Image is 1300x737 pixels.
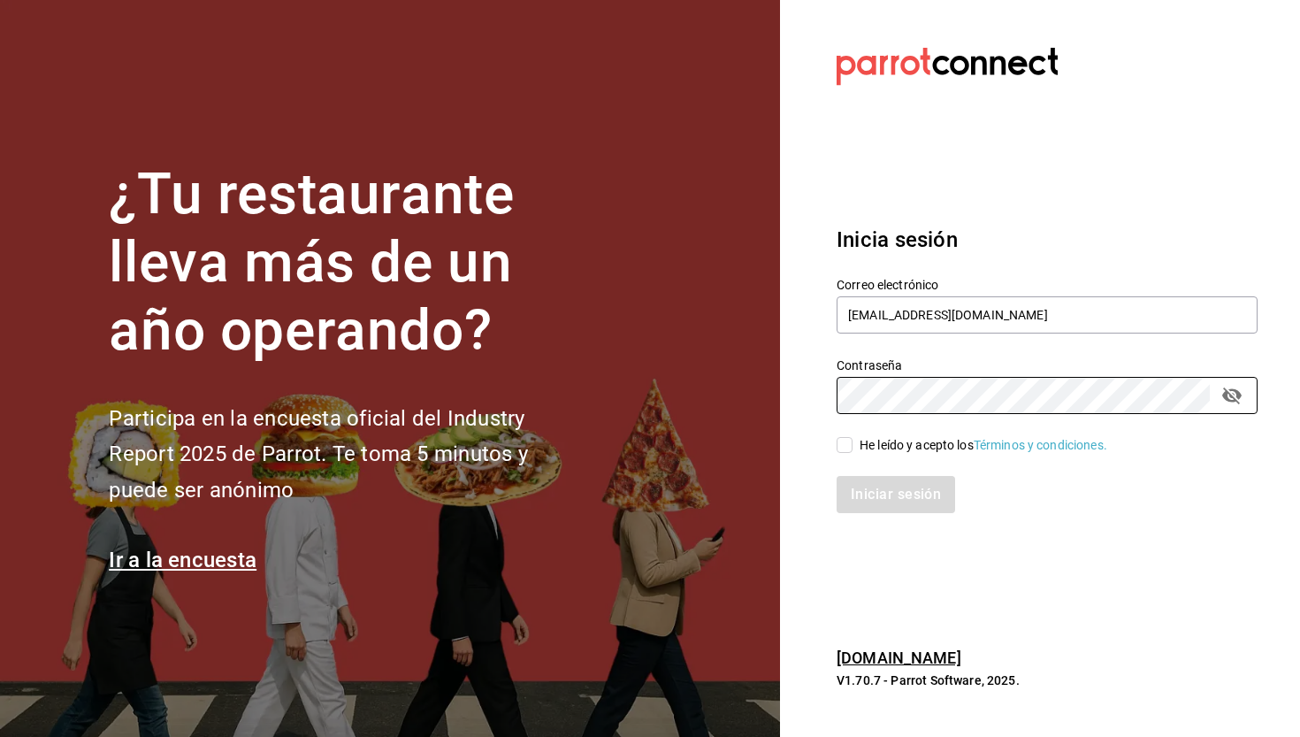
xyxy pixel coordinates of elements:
[860,436,1107,455] div: He leído y acepto los
[974,438,1107,452] a: Términos y condiciones.
[837,279,1258,291] label: Correo electrónico
[837,224,1258,256] h3: Inicia sesión
[837,649,961,667] a: [DOMAIN_NAME]
[109,161,586,365] h1: ¿Tu restaurante lleva más de un año operando?
[109,548,256,572] a: Ir a la encuesta
[109,401,586,509] h2: Participa en la encuesta oficial del Industry Report 2025 de Parrot. Te toma 5 minutos y puede se...
[837,672,1258,689] p: V1.70.7 - Parrot Software, 2025.
[837,359,1258,372] label: Contraseña
[837,296,1258,334] input: Ingresa tu correo electrónico
[1217,380,1247,411] button: passwordField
